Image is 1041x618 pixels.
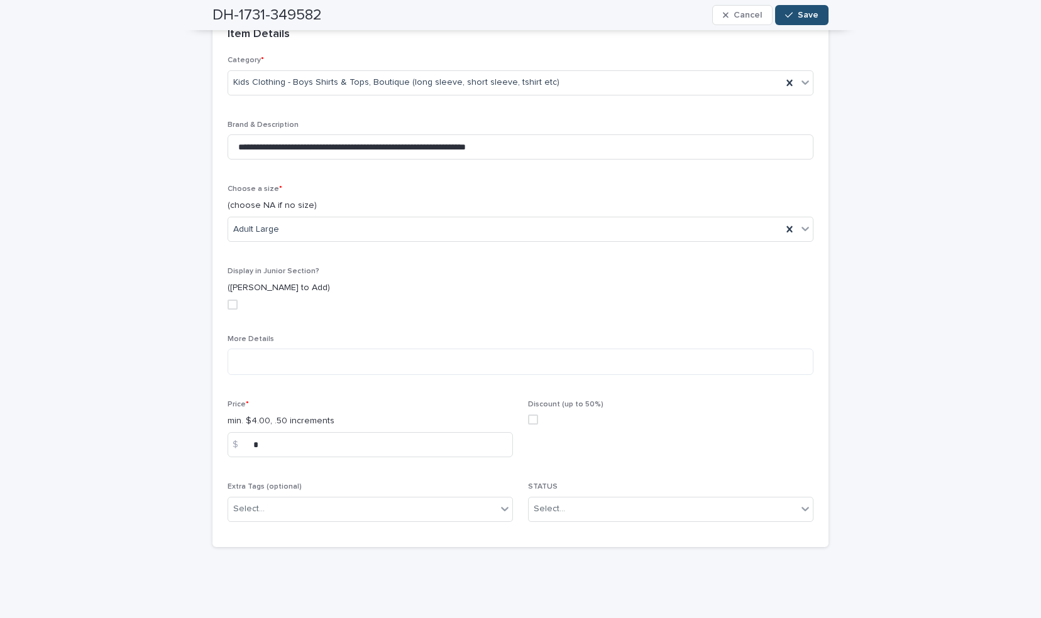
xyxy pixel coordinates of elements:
[798,11,818,19] span: Save
[528,401,603,408] span: Discount (up to 50%)
[228,432,253,457] div: $
[228,335,274,343] span: More Details
[528,483,558,491] span: STATUS
[228,199,813,212] p: (choose NA if no size)
[775,5,829,25] button: Save
[228,57,264,64] span: Category
[228,121,299,129] span: Brand & Description
[233,223,279,236] span: Adult Large
[212,6,322,24] h2: DH-1731-349582
[233,502,265,516] div: Select...
[712,5,773,25] button: Cancel
[534,502,565,516] div: Select...
[228,185,282,193] span: Choose a size
[228,483,302,491] span: Extra Tags (optional)
[228,415,513,428] p: min. $4.00, .50 increments
[228,401,249,408] span: Price
[228,28,290,41] h2: Item Details
[734,11,762,19] span: Cancel
[233,76,559,89] span: Kids Clothing - Boys Shirts & Tops, Boutique (long sleeve, short sleeve, tshirt etc)
[228,268,319,275] span: Display in Junior Section?
[228,281,513,295] p: ([PERSON_NAME] to Add)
